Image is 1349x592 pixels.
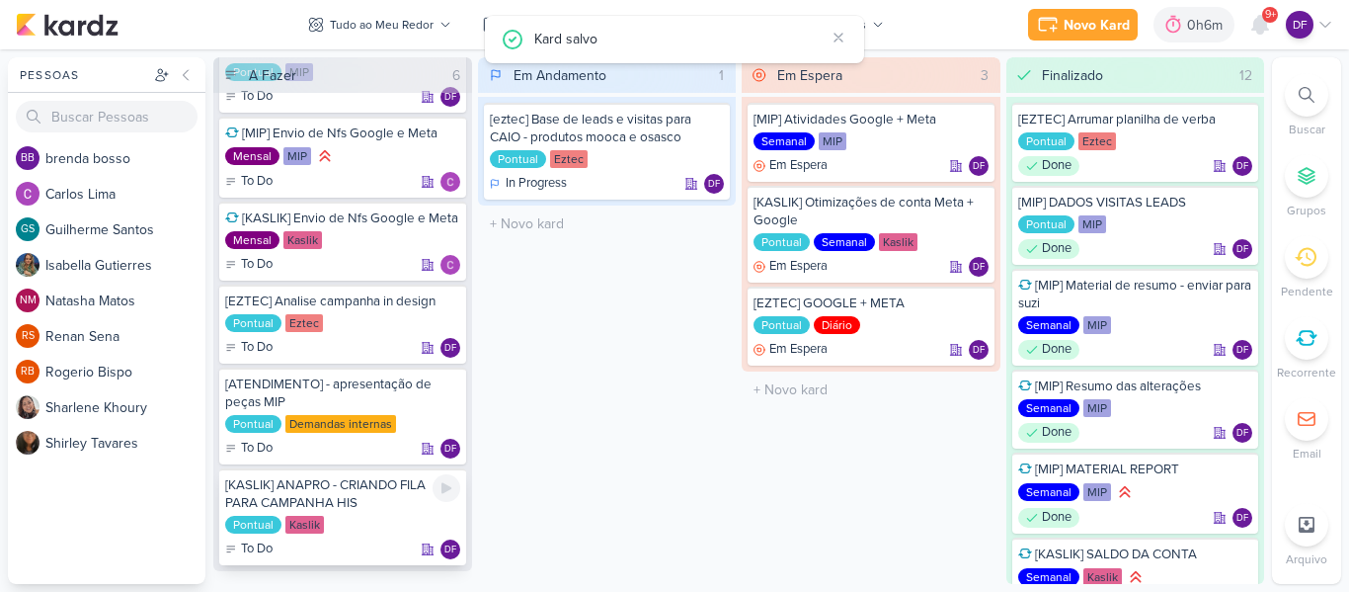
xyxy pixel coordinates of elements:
div: MIP [1078,215,1106,233]
p: Done [1042,156,1071,176]
p: Pendente [1281,283,1333,300]
p: DF [444,344,456,354]
div: [EZTEC] Analise campanha in design [225,293,460,310]
div: Ligar relógio [433,474,460,502]
p: Arquivo [1286,550,1327,568]
div: Responsável: Diego Freitas [1232,423,1252,443]
p: DF [708,180,720,190]
div: Responsável: Diego Freitas [440,540,460,559]
div: Responsável: Diego Freitas [1232,340,1252,360]
div: Responsável: Diego Freitas [440,338,460,358]
div: Semanal [1018,399,1079,417]
div: Pontual [225,314,281,332]
p: Em Espera [769,340,828,360]
p: Done [1042,423,1071,443]
p: Buscar [1289,121,1325,138]
div: Prioridade Alta [315,146,335,166]
div: MIP [819,132,846,150]
div: Done [1018,423,1079,443]
div: Pontual [490,150,546,168]
div: MIP [1083,399,1111,417]
div: Responsável: Diego Freitas [969,257,989,277]
p: DF [1236,514,1248,524]
div: To Do [225,540,273,559]
div: Em Andamento [514,65,606,86]
div: Diego Freitas [969,340,989,360]
img: Shirley Tavares [16,431,40,455]
div: Em Espera [754,257,828,277]
p: bb [21,153,35,164]
input: + Novo kard [482,210,733,238]
div: Pontual [225,415,281,433]
div: MIP [1083,483,1111,501]
div: 1 [711,65,732,86]
div: To Do [225,87,273,107]
div: Eztec [285,314,323,332]
div: 3 [973,65,996,86]
div: Diego Freitas [440,439,460,459]
div: To Do [225,439,273,459]
div: Diego Freitas [1232,423,1252,443]
div: brenda bosso [16,146,40,170]
div: C a r l o s L i m a [45,184,205,205]
p: Em Espera [769,257,828,277]
span: 9+ [1265,7,1276,23]
div: N a t a s h a M a t o s [45,291,205,311]
div: Diego Freitas [440,338,460,358]
div: Done [1018,239,1079,259]
p: Em Espera [769,156,828,176]
div: Novo Kard [1064,15,1130,36]
p: Done [1042,340,1071,360]
div: b r e n d a b o s s o [45,148,205,169]
div: 6 [444,65,468,86]
div: 12 [1231,65,1260,86]
p: DF [444,546,456,555]
div: Rogerio Bispo [16,360,40,383]
div: S h a r l e n e K h o u r y [45,397,205,418]
div: Responsável: Carlos Lima [440,172,460,192]
input: Buscar Pessoas [16,101,198,132]
div: Responsável: Diego Freitas [1232,508,1252,528]
li: Ctrl + F [1272,73,1341,138]
div: [KASLIK] Envio de Nfs Google e Meta [225,210,460,227]
div: [eztec] Base de leads e visitas para CAIO - produtos mooca e osasco [490,111,725,146]
p: DF [1293,16,1308,34]
div: Kard salvo [534,28,825,49]
div: In Progress [490,174,567,194]
div: To Do [225,172,273,192]
img: Carlos Lima [16,182,40,206]
div: [MIP] Envio de Nfs Google e Meta [225,125,460,142]
div: Done [1018,508,1079,528]
div: Responsável: Diego Freitas [969,156,989,176]
p: DF [1236,429,1248,439]
div: MIP [283,147,311,165]
div: Pontual [754,316,810,334]
div: Diego Freitas [440,540,460,559]
div: To Do [225,255,273,275]
img: Carlos Lima [440,255,460,275]
div: Kaslik [1083,568,1122,586]
p: Grupos [1287,202,1326,219]
div: Kaslik [283,231,322,249]
div: Mensal [225,231,279,249]
input: + Novo kard [746,376,996,404]
p: Done [1042,508,1071,528]
p: Email [1293,445,1321,463]
div: Mensal [225,147,279,165]
div: S h i r l e y T a v a r e s [45,433,205,454]
div: Done [1018,156,1079,176]
div: [MIP] Atividades Google + Meta [754,111,989,128]
div: [MIP] DADOS VISITAS LEADS [1018,194,1253,211]
div: [ATENDIMENTO] - apresentação de peças MIP [225,376,460,411]
button: Novo Kard [1028,9,1138,41]
p: DF [973,346,985,356]
div: MIP [1083,316,1111,334]
p: GS [21,224,35,235]
p: To Do [241,87,273,107]
div: Semanal [754,132,815,150]
div: Eztec [1078,132,1116,150]
div: R e n a n S e n a [45,326,205,347]
div: [KASLIK] SALDO DA CONTA [1018,546,1253,563]
p: DF [1236,346,1248,356]
div: Responsável: Diego Freitas [440,439,460,459]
